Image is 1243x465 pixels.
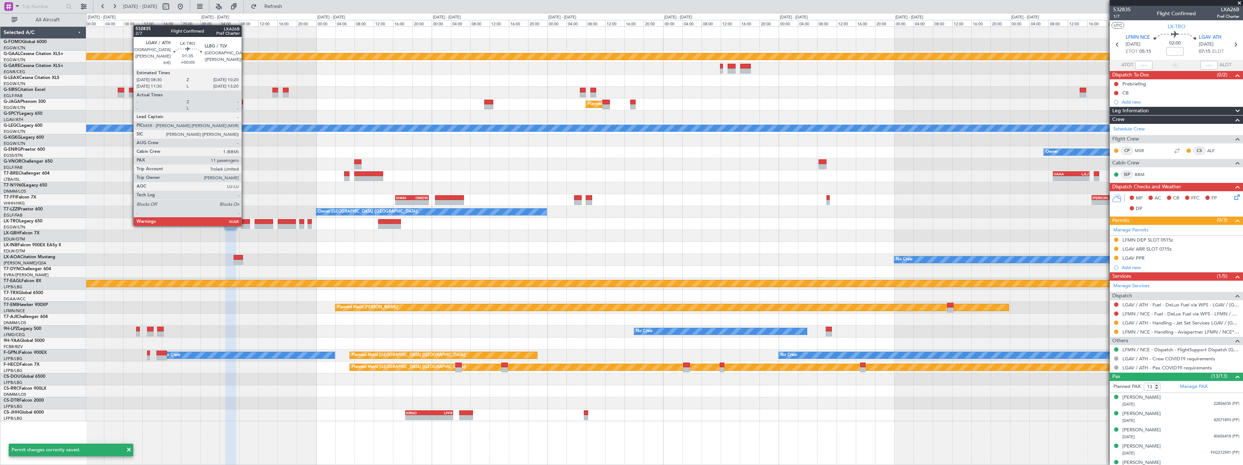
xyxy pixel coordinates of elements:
[1113,13,1131,20] span: 1/7
[4,40,22,44] span: G-FOMO
[239,20,258,26] div: 08:00
[4,117,23,122] a: LGAV/ATH
[1126,41,1141,48] span: [DATE]
[1122,255,1144,261] div: LGAV PPR
[4,296,26,302] a: DGAA/ACC
[1106,20,1126,26] div: 20:00
[4,64,63,68] a: G-GARECessna Citation XLS+
[4,410,44,415] a: CS-JHHGlobal 6000
[4,195,16,200] span: T7-FFI
[1121,171,1133,179] div: ISP
[1136,205,1142,213] span: DP
[1122,237,1173,243] div: LFMN DEP SLOT 0515z
[4,398,44,403] a: CS-DTRFalcon 2000
[856,20,875,26] div: 16:00
[1071,172,1089,176] div: LJLJ
[4,88,17,92] span: G-SIRS
[4,112,19,116] span: G-SPCY
[1071,176,1089,181] div: -
[1112,183,1181,191] span: Dispatch Checks and Weather
[4,153,23,158] a: EGSS/STN
[1126,34,1150,41] span: LFMN NCE
[4,207,18,211] span: T7-LZZI
[335,20,355,26] div: 04:00
[1173,195,1179,202] span: CR
[1112,22,1124,29] button: UTC
[4,40,47,44] a: G-FOMOGlobal 6000
[1122,81,1146,87] div: Prebriefing
[1122,302,1239,308] a: LGAV / ATH - Fuel - DeLux Fuel via WFS - LGAV / [GEOGRAPHIC_DATA]
[4,351,47,355] a: F-GPNJFalcon 900EX
[200,20,219,26] div: 00:00
[4,327,18,331] span: 9H-LPZ
[4,255,55,259] a: LX-AOACitation Mustang
[1207,147,1223,154] a: ALF
[4,165,22,170] a: EGLF/FAB
[663,20,682,26] div: 00:00
[1122,427,1161,434] div: [PERSON_NAME]
[4,201,25,206] a: VHHH/HKG
[4,339,45,343] a: 9H-YAAGlobal 5000
[1217,71,1227,79] span: (0/2)
[1191,195,1200,202] span: FFC
[4,183,24,188] span: T7-N1960
[1199,41,1214,48] span: [DATE]
[1217,6,1239,13] span: LXA26B
[1113,227,1148,234] a: Manage Permits
[4,386,46,391] a: CS-RRCFalcon 900LX
[393,20,412,26] div: 16:00
[1113,282,1150,290] a: Manage Services
[1112,159,1139,167] span: Cabin Crew
[4,398,19,403] span: CS-DTR
[258,4,289,9] span: Refresh
[4,416,22,421] a: LFPB/LBG
[412,196,428,200] div: OMDW
[4,76,59,80] a: G-LEAXCessna Citation XLS
[433,14,461,21] div: [DATE] - [DATE]
[164,350,180,361] div: No Crew
[4,291,18,295] span: T7-TRX
[4,171,18,176] span: T7-BRE
[432,20,451,26] div: 00:00
[1113,126,1145,133] a: Schedule Crew
[1122,347,1239,353] a: LFMN / NCE - Dispatch - FlightSupport Dispatch [GEOGRAPHIC_DATA]
[1211,450,1239,456] span: FH2212591 (PP)
[1092,196,1115,200] div: [PERSON_NAME]
[1219,62,1231,69] span: ALDT
[780,14,808,21] div: [DATE] - [DATE]
[875,20,894,26] div: 20:00
[12,447,122,454] div: Permit changes correctly saved.
[1157,10,1196,17] div: Flight Confirmed
[4,243,18,247] span: LX-INB
[4,284,22,290] a: LFPB/LBG
[721,20,740,26] div: 12:00
[1121,62,1133,69] span: ATOT
[317,14,345,21] div: [DATE] - [DATE]
[4,315,17,319] span: T7-AJI
[4,219,42,223] a: LX-TROLegacy 650
[991,20,1010,26] div: 20:00
[4,308,25,314] a: LFMN/NCE
[1112,135,1139,143] span: Flight Crew
[123,3,157,10] span: [DATE] - [DATE]
[4,231,20,235] span: LX-GBH
[4,135,44,140] a: G-KGKGLegacy 600
[19,17,76,22] span: All Aircraft
[895,14,923,21] div: [DATE] - [DATE]
[4,344,23,349] a: FCBB/BZV
[429,415,452,420] div: -
[933,20,952,26] div: 08:00
[1122,451,1135,456] span: [DATE]
[4,327,41,331] a: 9H-LPZLegacy 500
[4,105,25,110] a: EGGW/LTN
[837,20,856,26] div: 12:00
[894,20,913,26] div: 00:00
[1214,417,1239,423] span: 42071893 (PP)
[547,20,566,26] div: 00:00
[636,326,653,337] div: No Crew
[1212,48,1224,55] span: ELDT
[4,93,22,99] a: EGLF/FAB
[297,20,316,26] div: 20:00
[219,20,239,26] div: 04:00
[4,52,63,56] a: G-GAALCessna Citation XLS+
